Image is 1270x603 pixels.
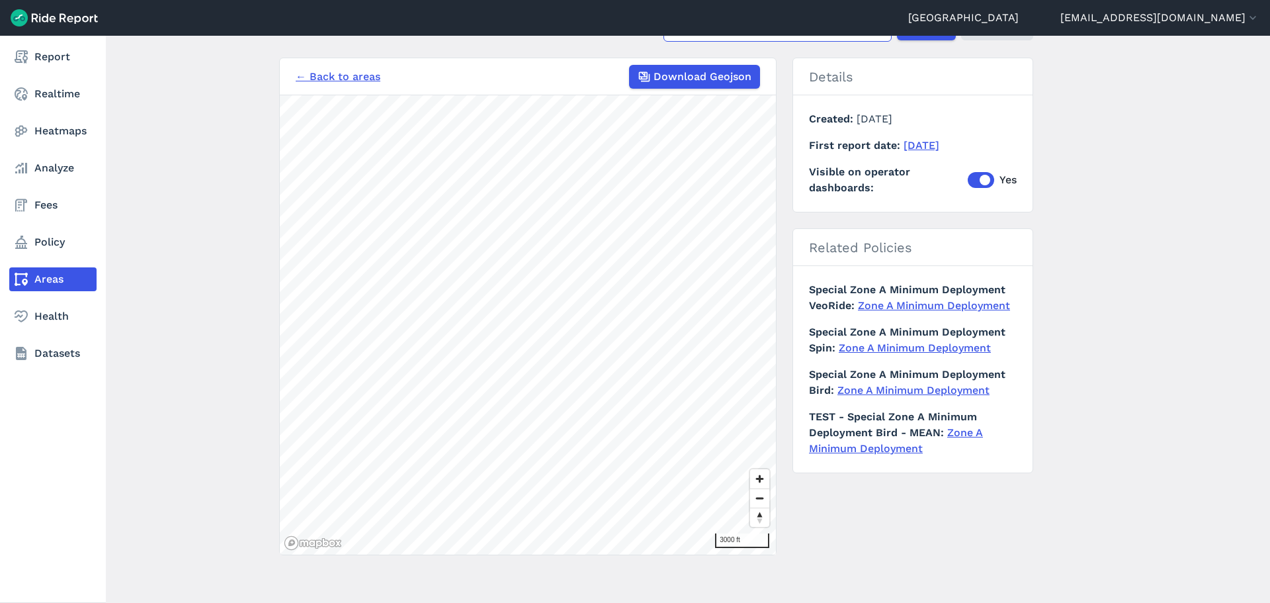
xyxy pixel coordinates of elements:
span: First report date [809,139,904,152]
a: Heatmaps [9,119,97,143]
button: Reset bearing to north [750,508,769,527]
h2: Details [793,58,1033,95]
span: [DATE] [857,113,892,125]
span: Special Zone A Minimum Deployment Bird [809,368,1005,396]
a: Policy [9,230,97,254]
a: ← Back to areas [296,69,380,85]
a: Health [9,304,97,328]
button: Zoom out [750,488,769,508]
a: [DATE] [904,139,939,152]
a: [GEOGRAPHIC_DATA] [908,10,1019,26]
a: Zone A Minimum Deployment [858,299,1010,312]
a: Areas [9,267,97,291]
button: Zoom in [750,469,769,488]
a: Realtime [9,82,97,106]
a: Analyze [9,156,97,180]
span: Special Zone A Minimum Deployment Spin [809,326,1005,354]
canvas: Map [280,95,776,555]
a: Zone A Minimum Deployment [837,384,990,396]
a: Mapbox logo [284,535,342,551]
span: Created [809,113,857,125]
span: TEST - Special Zone A Minimum Deployment Bird - MEAN [809,410,977,439]
div: 3000 ft [715,533,769,548]
span: Special Zone A Minimum Deployment VeoRide [809,283,1005,312]
img: Ride Report [11,9,98,26]
span: Download Geojson [654,69,751,85]
button: [EMAIL_ADDRESS][DOMAIN_NAME] [1060,10,1259,26]
h2: Related Policies [793,229,1033,266]
a: Zone A Minimum Deployment [839,342,991,354]
label: Yes [968,172,1017,188]
a: Report [9,45,97,69]
a: Fees [9,193,97,217]
a: Datasets [9,342,97,365]
span: Visible on operator dashboards [809,164,968,196]
button: Download Geojson [629,65,760,89]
